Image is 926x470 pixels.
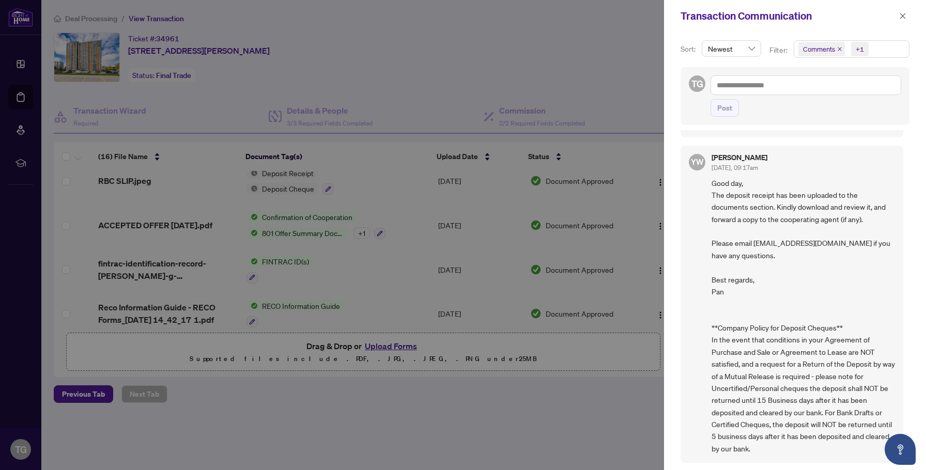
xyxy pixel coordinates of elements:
[712,164,758,171] span: [DATE], 09:17am
[691,155,704,168] span: YW
[681,43,698,55] p: Sort:
[856,44,864,54] div: +1
[691,76,703,91] span: TG
[769,44,789,56] p: Filter:
[712,177,895,455] span: Good day, The deposit receipt has been uploaded to the documents section. Kindly download and rev...
[681,8,896,24] div: Transaction Communication
[711,99,739,117] button: Post
[885,434,916,465] button: Open asap
[708,41,755,56] span: Newest
[803,44,835,54] span: Comments
[712,154,767,161] h5: [PERSON_NAME]
[798,42,845,56] span: Comments
[899,12,906,20] span: close
[837,46,842,52] span: close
